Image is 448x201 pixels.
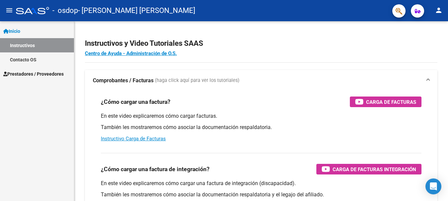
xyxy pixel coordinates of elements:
[52,3,78,18] span: - osdop
[101,191,421,198] p: También les mostraremos cómo asociar la documentación respaldatoria y el legajo del afiliado.
[101,165,210,174] h3: ¿Cómo cargar una factura de integración?
[5,6,13,14] mat-icon: menu
[85,50,177,56] a: Centro de Ayuda - Administración de O.S.
[101,112,421,120] p: En este video explicaremos cómo cargar facturas.
[101,97,170,106] h3: ¿Cómo cargar una factura?
[333,165,416,173] span: Carga de Facturas Integración
[93,77,154,84] strong: Comprobantes / Facturas
[155,77,239,84] span: (haga click aquí para ver los tutoriales)
[101,136,166,142] a: Instructivo Carga de Facturas
[435,6,443,14] mat-icon: person
[3,28,20,35] span: Inicio
[85,70,437,91] mat-expansion-panel-header: Comprobantes / Facturas (haga click aquí para ver los tutoriales)
[78,3,195,18] span: - [PERSON_NAME] [PERSON_NAME]
[316,164,421,174] button: Carga de Facturas Integración
[101,180,421,187] p: En este video explicaremos cómo cargar una factura de integración (discapacidad).
[101,124,421,131] p: También les mostraremos cómo asociar la documentación respaldatoria.
[85,37,437,50] h2: Instructivos y Video Tutoriales SAAS
[366,98,416,106] span: Carga de Facturas
[425,178,441,194] div: Open Intercom Messenger
[3,70,64,78] span: Prestadores / Proveedores
[350,97,421,107] button: Carga de Facturas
